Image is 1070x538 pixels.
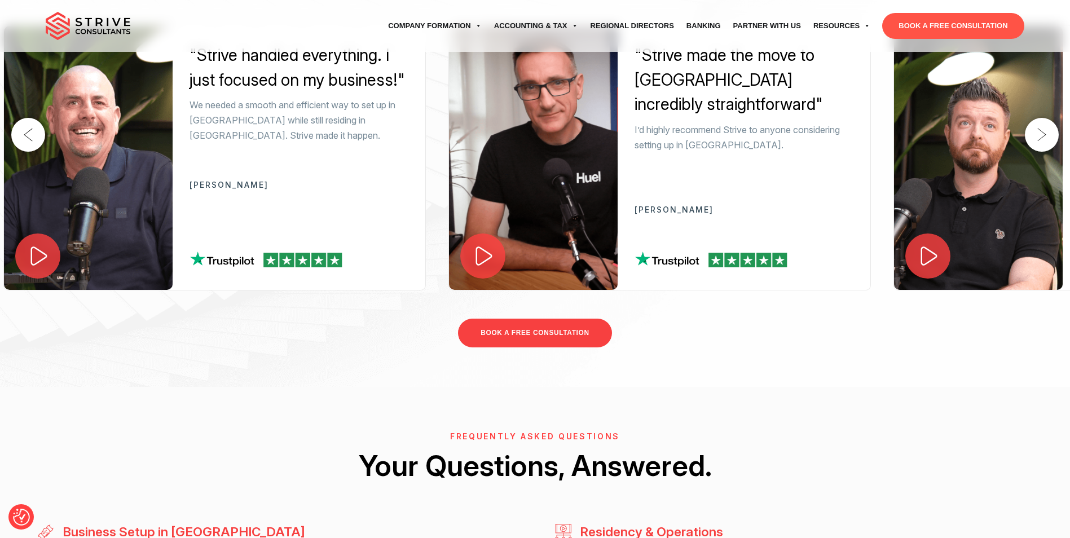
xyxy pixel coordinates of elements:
[190,98,408,144] p: We needed a smooth and efficient way to set up in [GEOGRAPHIC_DATA] while still residing in [GEOG...
[635,205,853,214] p: [PERSON_NAME]
[882,13,1024,39] a: BOOK A FREE CONSULTATION
[635,43,853,117] div: "Strive made the move to [GEOGRAPHIC_DATA] incredibly straightforward"
[635,251,787,267] img: tp-review.png
[458,319,611,347] a: BOOK A FREE CONSULTATION
[488,10,584,42] a: Accounting & Tax
[807,10,877,42] a: Resources
[46,12,130,40] img: main-logo.svg
[190,251,342,267] img: tp-review.png
[635,122,853,153] p: I’d highly recommend Strive to anyone considering setting up in [GEOGRAPHIC_DATA].
[680,10,727,42] a: Banking
[190,180,408,189] p: [PERSON_NAME]
[382,10,488,42] a: Company Formation
[584,10,680,42] a: Regional Directors
[13,509,30,526] button: Consent Preferences
[11,118,45,152] button: Previous
[1025,118,1059,152] button: Next
[727,10,807,42] a: Partner with Us
[13,509,30,526] img: Revisit consent button
[190,43,408,92] div: "Strive handled everything. I just focused on my business!"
